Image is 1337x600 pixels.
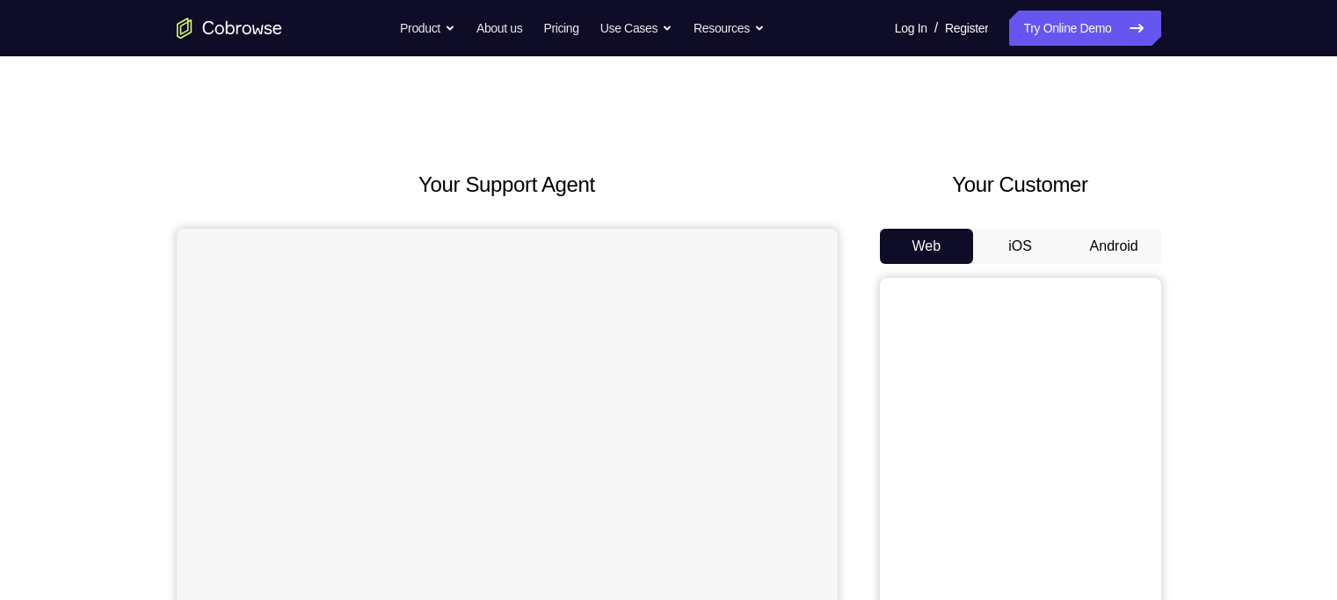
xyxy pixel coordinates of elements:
button: Use Cases [600,11,672,46]
span: / [934,18,938,39]
button: Web [880,229,974,264]
a: Try Online Demo [1009,11,1160,46]
h2: Your Support Agent [177,169,838,201]
button: Android [1067,229,1161,264]
button: Resources [694,11,765,46]
h2: Your Customer [880,169,1161,201]
a: About us [476,11,522,46]
button: iOS [973,229,1067,264]
a: Log In [895,11,927,46]
a: Pricing [543,11,578,46]
a: Go to the home page [177,18,282,39]
a: Register [945,11,988,46]
button: Product [400,11,455,46]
